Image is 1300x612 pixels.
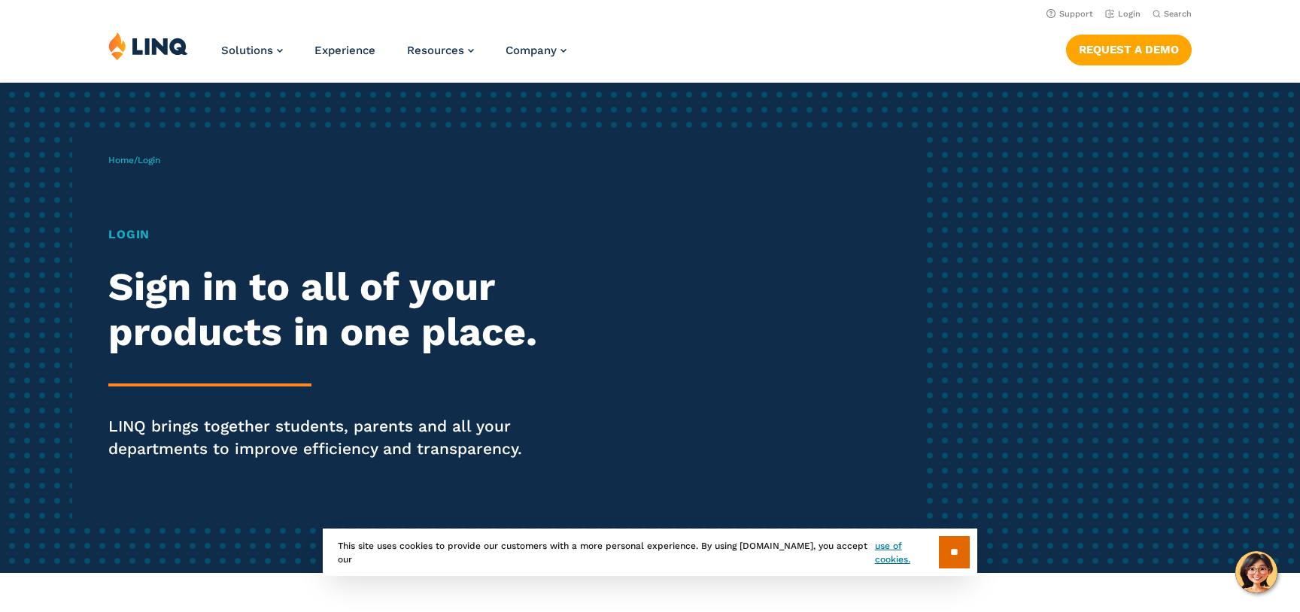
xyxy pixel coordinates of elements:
a: Support [1046,9,1093,19]
p: LINQ brings together students, parents and all your departments to improve efficiency and transpa... [108,415,609,460]
h1: Login [108,226,609,244]
nav: Primary Navigation [221,32,566,81]
a: Resources [407,44,474,57]
a: Solutions [221,44,283,57]
button: Open Search Bar [1153,8,1192,20]
span: / [108,155,160,165]
span: Solutions [221,44,273,57]
span: Resources [407,44,464,57]
nav: Button Navigation [1066,32,1192,65]
a: use of cookies. [875,539,939,566]
h2: Sign in to all of your products in one place. [108,265,609,355]
span: Login [138,155,160,165]
a: Experience [314,44,375,57]
a: Request a Demo [1066,35,1192,65]
div: This site uses cookies to provide our customers with a more personal experience. By using [DOMAIN... [323,529,977,576]
button: Hello, have a question? Let’s chat. [1235,551,1277,593]
span: Company [506,44,557,57]
span: Search [1164,9,1192,19]
a: Login [1105,9,1141,19]
a: Home [108,155,134,165]
a: Company [506,44,566,57]
img: LINQ | K‑12 Software [108,32,188,60]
